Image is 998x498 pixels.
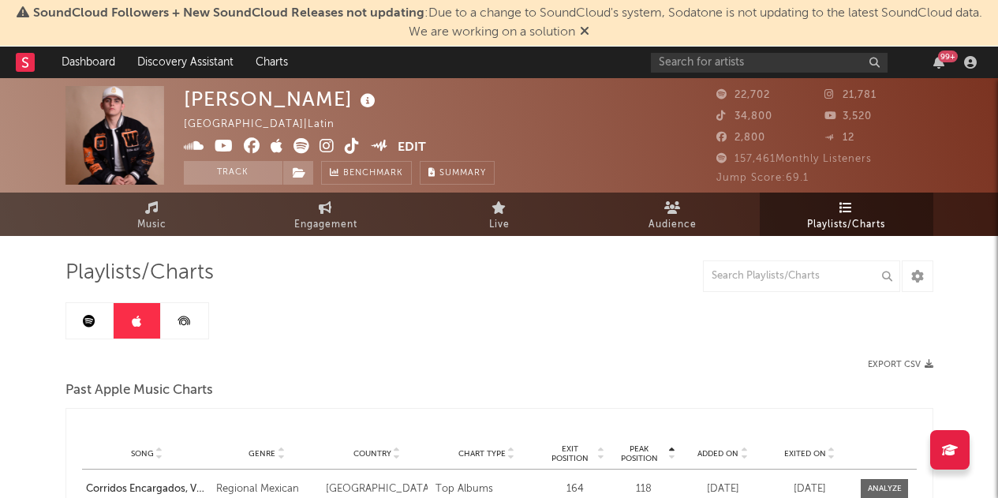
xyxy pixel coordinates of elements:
div: [DATE] [683,481,762,497]
button: 99+ [933,56,944,69]
span: Genre [249,449,275,459]
button: Summary [420,161,495,185]
div: [GEOGRAPHIC_DATA] | Latin [184,115,353,134]
input: Search Playlists/Charts [703,260,900,292]
button: Export CSV [868,360,933,369]
span: : Due to a change to SoundCloud's system, Sodatone is not updating to the latest SoundCloud data.... [33,7,982,39]
span: 12 [824,133,854,143]
a: Playlists/Charts [760,193,933,236]
a: Engagement [239,193,413,236]
span: Live [489,215,510,234]
span: Summary [439,169,486,178]
span: Past Apple Music Charts [65,381,213,400]
span: 22,702 [716,90,770,100]
span: 157,461 Monthly Listeners [716,154,872,164]
div: Top Albums [435,481,537,497]
div: [GEOGRAPHIC_DATA] [326,481,428,497]
div: [PERSON_NAME] [184,86,379,112]
span: Dismiss [580,26,589,39]
input: Search for artists [651,53,888,73]
span: 34,800 [716,111,772,122]
button: Edit [398,138,426,158]
span: 21,781 [824,90,877,100]
a: Live [413,193,586,236]
span: Playlists/Charts [807,215,885,234]
div: [DATE] [770,481,849,497]
div: Regional Mexican [216,481,318,497]
div: 118 [612,481,675,497]
span: Country [353,449,391,459]
span: Added On [697,449,738,459]
a: Audience [586,193,760,236]
span: Chart Type [458,449,506,459]
div: 99 + [938,51,958,62]
span: SoundCloud Followers + New SoundCloud Releases not updating [33,7,424,20]
a: Discovery Assistant [126,47,245,78]
span: Jump Score: 69.1 [716,173,809,183]
span: Audience [649,215,697,234]
a: Music [65,193,239,236]
span: Song [131,449,154,459]
span: Engagement [294,215,357,234]
div: 164 [545,481,604,497]
a: Dashboard [50,47,126,78]
span: Benchmark [343,164,403,183]
span: Exited On [784,449,826,459]
span: Peak Position [612,444,666,463]
span: Music [137,215,166,234]
span: Exit Position [545,444,595,463]
span: 2,800 [716,133,765,143]
button: Track [184,161,282,185]
a: Corridos Encargados, Vol. 1 [86,481,208,497]
a: Charts [245,47,299,78]
a: Benchmark [321,161,412,185]
span: 3,520 [824,111,872,122]
span: Playlists/Charts [65,264,214,283]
